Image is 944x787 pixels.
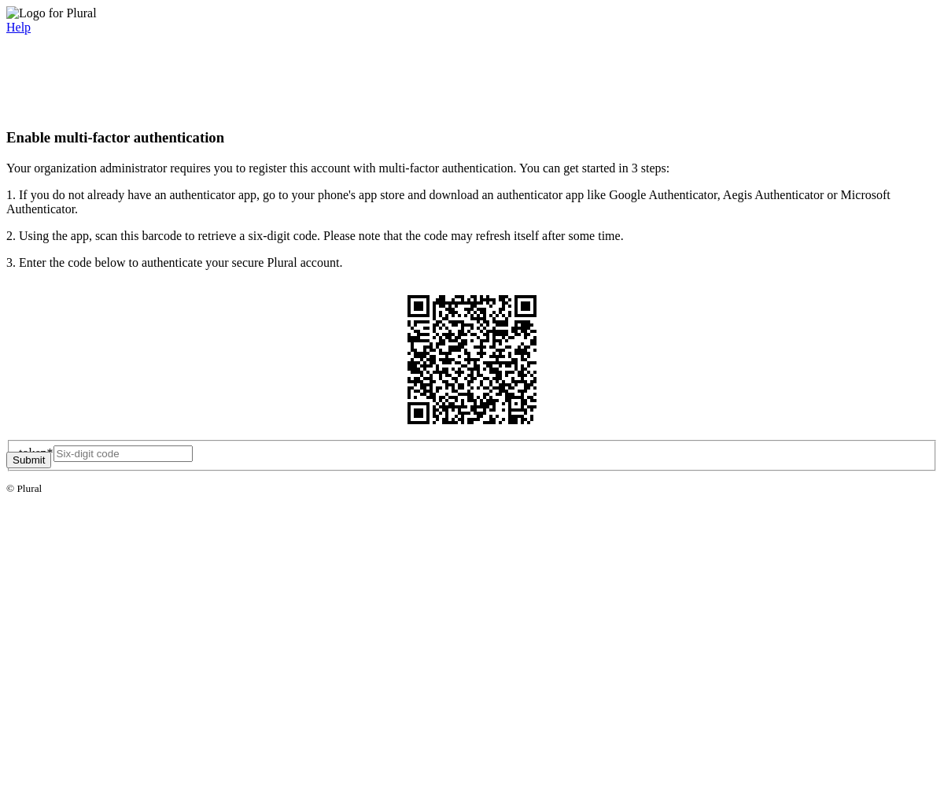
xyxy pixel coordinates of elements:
p: 3. Enter the code below to authenticate your secure Plural account. [6,256,938,270]
p: 1. If you do not already have an authenticator app, go to your phone's app store and download an ... [6,188,938,216]
button: Submit [6,452,51,468]
img: QR Code [395,283,549,437]
a: Help [6,20,31,34]
small: © Plural [6,482,42,494]
p: 2. Using the app, scan this barcode to retrieve a six-digit code. Please note that the code may r... [6,229,938,243]
label: token [19,446,53,460]
img: Logo for Plural [6,6,97,20]
input: Six-digit code [53,445,193,462]
p: Your organization administrator requires you to register this account with multi-factor authentic... [6,161,938,176]
h3: Enable multi-factor authentication [6,129,938,146]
